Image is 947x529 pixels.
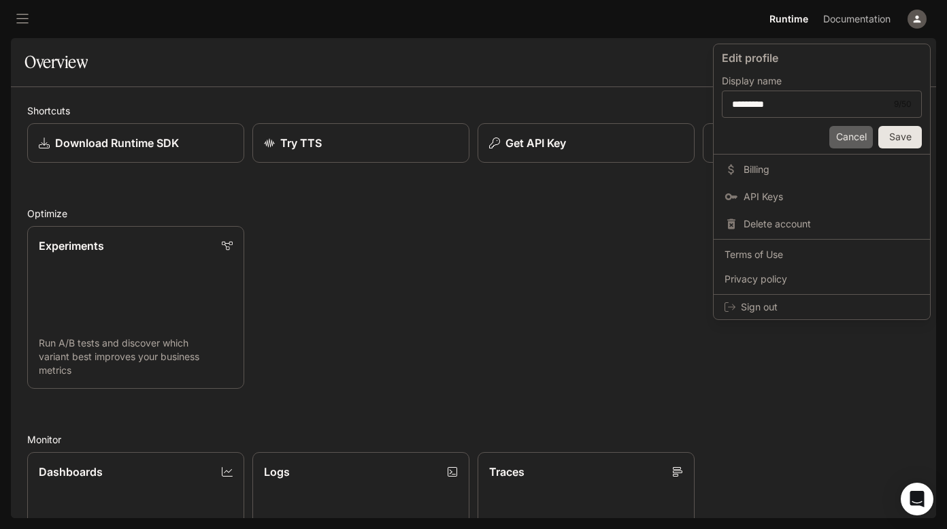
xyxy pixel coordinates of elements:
div: 9 / 50 [894,97,912,111]
span: Privacy policy [725,272,919,286]
a: Privacy policy [716,267,927,291]
a: API Keys [716,185,927,209]
a: Billing [716,157,927,182]
span: Sign out [741,300,919,314]
a: Terms of Use [716,242,927,267]
button: Save [878,126,922,148]
span: API Keys [744,190,919,204]
span: Billing [744,163,919,176]
button: Cancel [829,126,873,148]
div: Delete account [716,212,927,236]
p: Display name [722,76,782,86]
p: Edit profile [722,50,922,66]
span: Terms of Use [725,248,919,261]
span: Delete account [744,217,919,231]
div: Sign out [714,295,930,319]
